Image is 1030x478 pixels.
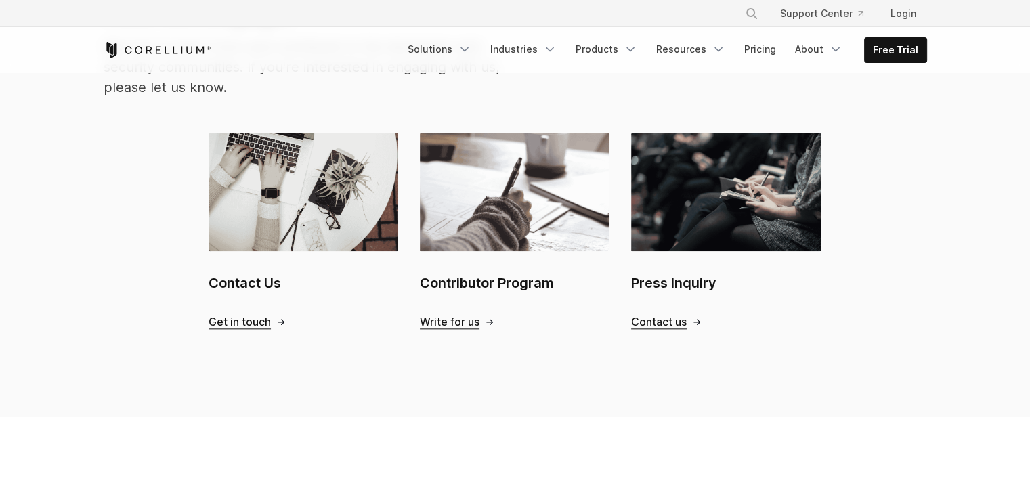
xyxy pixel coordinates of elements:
[209,133,398,251] img: Contact Us
[567,37,645,62] a: Products
[209,133,398,328] a: Contact Us Contact Us Get in touch
[631,315,687,329] span: Contact us
[104,42,211,58] a: Corellium Home
[739,1,764,26] button: Search
[648,37,733,62] a: Resources
[420,133,609,328] a: Contributor Program Contributor Program Write for us
[865,38,926,62] a: Free Trial
[631,133,821,251] img: Press Inquiry
[209,273,398,293] h2: Contact Us
[769,1,874,26] a: Support Center
[736,37,784,62] a: Pricing
[209,315,271,329] span: Get in touch
[482,37,565,62] a: Industries
[787,37,851,62] a: About
[420,273,609,293] h2: Contributor Program
[729,1,927,26] div: Navigation Menu
[400,37,479,62] a: Solutions
[420,133,609,251] img: Contributor Program
[420,315,479,329] span: Write for us
[400,37,927,63] div: Navigation Menu
[880,1,927,26] a: Login
[631,273,821,293] h2: Press Inquiry
[631,133,821,328] a: Press Inquiry Press Inquiry Contact us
